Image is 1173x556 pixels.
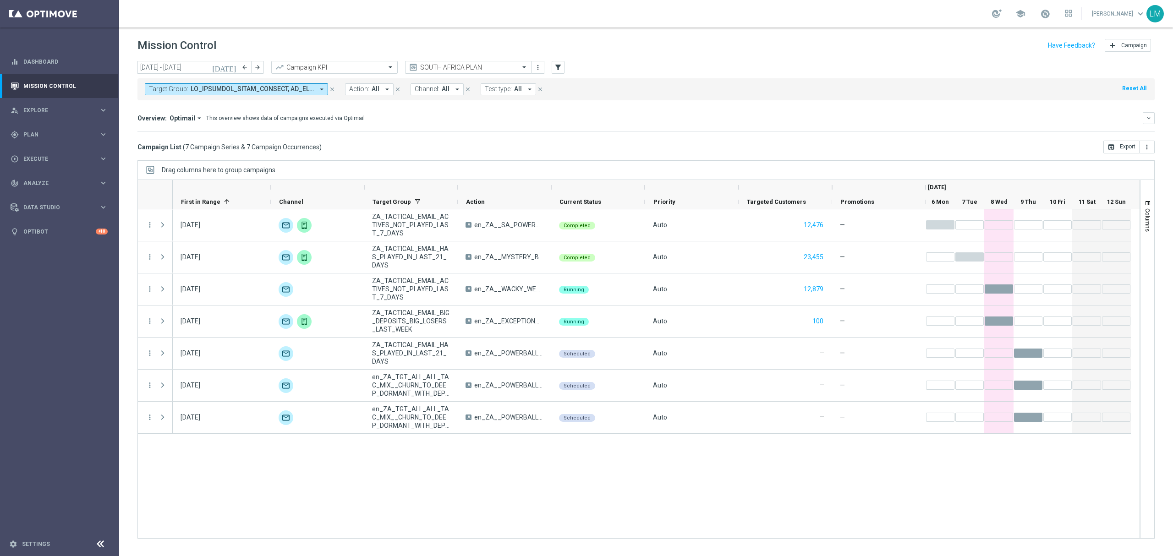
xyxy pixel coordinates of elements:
[1135,9,1146,19] span: keyboard_arrow_down
[559,253,595,262] colored-tag: Completed
[173,209,1131,241] div: Press SPACE to select this row.
[138,402,173,434] div: Press SPACE to select this row.
[279,314,293,329] div: Optimail
[146,253,154,261] i: more_vert
[23,180,99,186] span: Analyze
[297,314,312,329] img: Embedded Messaging
[23,108,99,113] span: Explore
[1107,198,1126,205] span: 12 Sun
[137,114,167,122] h3: Overview:
[803,283,824,295] button: 12,879
[22,541,50,547] a: Settings
[11,74,108,98] div: Mission Control
[373,198,411,205] span: Target Group
[279,346,293,361] img: Optimail
[552,61,565,74] button: filter_alt
[559,221,595,229] colored-tag: Completed
[383,85,391,93] i: arrow_drop_down
[146,381,154,389] i: more_vert
[372,341,450,365] span: ZA_TACTICAL_EMAIL_HAS_PLAYED_IN_LAST_21_DAYS
[10,155,108,163] button: play_circle_outline Execute keyboard_arrow_right
[149,85,188,93] span: Target Group:
[279,378,293,393] img: Optimail
[11,228,19,236] i: lightbulb
[840,317,845,325] span: —
[137,61,238,74] input: Select date range
[99,179,108,187] i: keyboard_arrow_right
[251,61,264,74] button: arrow_forward
[181,253,200,261] div: 07 Oct 2025, Tuesday
[1103,143,1155,150] multiple-options-button: Export to CSV
[803,251,824,263] button: 23,455
[10,58,108,65] button: equalizer Dashboard
[138,273,173,305] div: Press SPACE to select this row.
[653,349,667,357] span: Auto
[442,85,449,93] span: All
[146,221,154,229] button: more_vert
[411,83,464,95] button: Channel: All arrow_drop_down
[564,319,584,325] span: Running
[819,380,824,388] label: —
[536,84,544,94] button: close
[481,83,536,95] button: Test type: All arrow_drop_down
[297,250,312,265] img: Embedded Messaging
[533,62,543,73] button: more_vert
[564,351,591,357] span: Scheduled
[559,349,595,358] colored-tag: Scheduled
[559,413,595,422] colored-tag: Scheduled
[554,63,562,71] i: filter_alt
[526,85,534,93] i: arrow_drop_down
[474,413,543,421] span: en_ZA__POWERBALL_GREAT_RHINO_FREE_SPINS_COMBO_REACTIVATION_DORMANTS_REGULAR_REMINDER__EMT_ALL_EM_...
[395,86,401,93] i: close
[10,228,108,235] button: lightbulb Optibot +10
[394,84,402,94] button: close
[559,285,589,294] colored-tag: Running
[372,405,450,430] span: en_ZA_TGT_ALL_ALL_TAC_MIX__CHURN_TO_DEEP_DORMANT_WITH_DEPOSITS
[1079,198,1096,205] span: 11 Sat
[195,114,203,122] i: arrow_drop_down
[1048,42,1095,49] input: Have Feedback?
[279,250,293,265] img: Optimail
[840,221,845,229] span: —
[10,82,108,90] div: Mission Control
[181,317,200,325] div: 08 Oct 2025, Wednesday
[474,317,543,325] span: en_ZA__EXCEPTIONAL_DEPOSITOR_BONUS_DROP__EMT_ALL_EM_TAC_LT
[254,64,261,71] i: arrow_forward
[840,253,845,261] span: —
[206,114,365,122] div: This overview shows data of campaigns executed via Optimail
[1015,9,1025,19] span: school
[11,49,108,74] div: Dashboard
[819,412,824,420] label: —
[653,285,667,293] span: Auto
[10,180,108,187] div: track_changes Analyze keyboard_arrow_right
[99,203,108,212] i: keyboard_arrow_right
[241,64,248,71] i: arrow_back
[10,107,108,114] button: person_search Explore keyboard_arrow_right
[840,381,845,389] span: —
[11,106,19,114] i: person_search
[181,381,200,389] div: 09 Oct 2025, Thursday
[840,413,845,421] span: —
[146,413,154,421] button: more_vert
[146,317,154,325] button: more_vert
[1103,141,1140,153] button: open_in_browser Export
[279,410,293,425] div: Optimail
[10,131,108,138] div: gps_fixed Plan keyboard_arrow_right
[138,209,173,241] div: Press SPACE to select this row.
[1091,7,1146,21] a: [PERSON_NAME]keyboard_arrow_down
[466,254,471,260] span: A
[183,143,185,151] span: (
[138,370,173,402] div: Press SPACE to select this row.
[1109,42,1116,49] i: add
[564,223,591,229] span: Completed
[653,414,667,421] span: Auto
[275,63,284,72] i: trending_up
[1146,115,1152,121] i: keyboard_arrow_down
[1020,198,1036,205] span: 9 Thu
[146,285,154,293] button: more_vert
[297,218,312,233] div: Embedded Messaging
